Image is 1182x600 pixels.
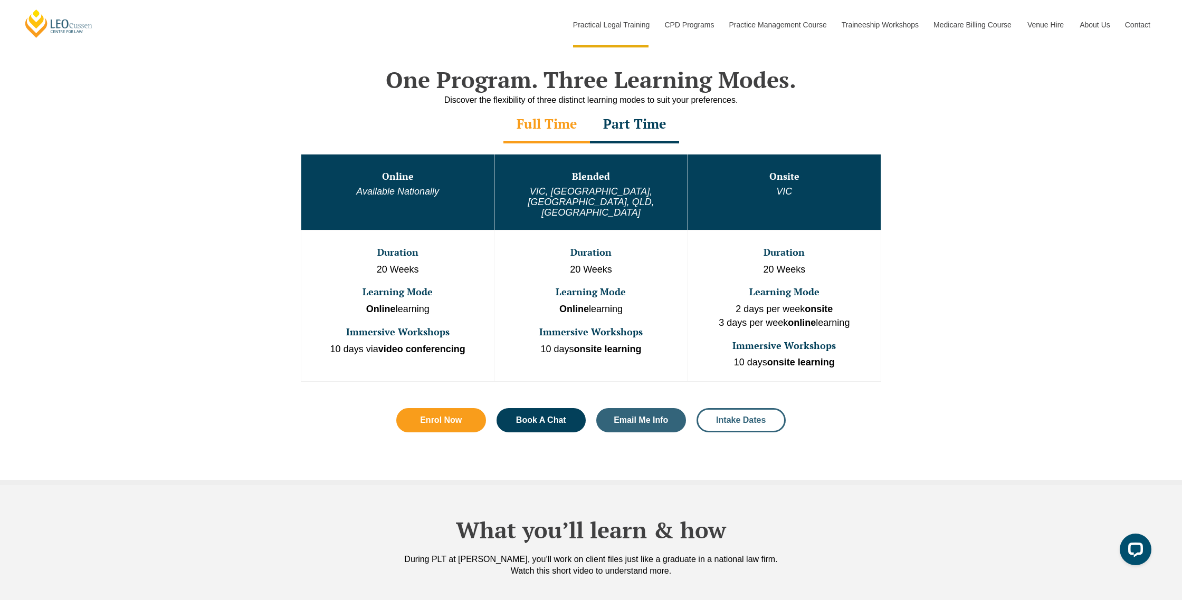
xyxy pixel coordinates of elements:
p: 2 days per week 3 days per week learning [689,303,880,330]
a: Enrol Now [396,408,486,432]
a: Book A Chat [497,408,586,432]
a: About Us [1072,2,1117,47]
h3: Immersive Workshops [302,327,493,337]
a: CPD Programs [656,2,721,47]
em: VIC, [GEOGRAPHIC_DATA], [GEOGRAPHIC_DATA], QLD, [GEOGRAPHIC_DATA] [528,186,654,218]
h3: Onsite [689,171,880,182]
a: Intake Dates [697,408,786,432]
h2: One Program. Three Learning Modes. [290,66,892,93]
h2: What you’ll learn & how [290,517,892,543]
strong: Online [559,304,589,314]
h3: Immersive Workshops [689,341,880,351]
strong: onsite [805,304,833,314]
p: 10 days [689,356,880,370]
iframe: LiveChat chat widget [1111,529,1156,574]
span: Email Me Info [614,416,668,424]
h3: Duration [495,247,686,258]
span: Intake Dates [716,416,766,424]
h3: Online [302,171,493,182]
p: 10 days via [302,343,493,356]
a: Practice Management Course [721,2,834,47]
p: 20 Weeks [495,263,686,277]
div: Part Time [590,107,679,143]
h3: Learning Mode [689,287,880,297]
span: Enrol Now [420,416,462,424]
h3: Immersive Workshops [495,327,686,337]
p: 10 days [495,343,686,356]
strong: onsite learning [767,357,835,367]
strong: online [788,317,816,328]
div: Full Time [503,107,590,143]
p: learning [302,303,493,316]
a: Traineeship Workshops [834,2,926,47]
h3: Duration [302,247,493,258]
h3: Blended [495,171,686,182]
p: 20 Weeks [689,263,880,277]
a: Contact [1117,2,1158,47]
a: Venue Hire [1019,2,1072,47]
a: Email Me Info [596,408,686,432]
strong: onsite learning [574,344,642,354]
span: Book A Chat [516,416,566,424]
em: Available Nationally [356,186,439,197]
h3: Learning Mode [302,287,493,297]
a: Practical Legal Training [565,2,657,47]
p: 20 Weeks [302,263,493,277]
div: During PLT at [PERSON_NAME], you’ll work on client files just like a graduate in a national law f... [290,554,892,577]
h3: Learning Mode [495,287,686,297]
strong: video conferencing [378,344,465,354]
a: Medicare Billing Course [926,2,1019,47]
em: VIC [776,186,792,197]
strong: Online [366,304,396,314]
div: Discover the flexibility of three distinct learning modes to suit your preferences. [290,93,892,107]
p: learning [495,303,686,316]
h3: Duration [689,247,880,258]
a: [PERSON_NAME] Centre for Law [24,8,94,38]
